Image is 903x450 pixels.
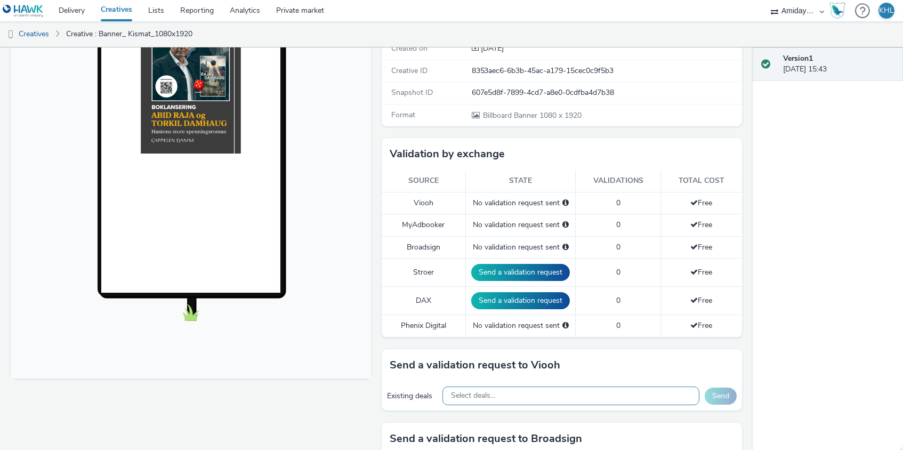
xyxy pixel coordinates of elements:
div: Please select a deal below and click on Send to send a validation request to Phenix Digital. [562,320,569,331]
span: Snapshot ID [391,87,433,98]
span: Free [690,220,712,230]
span: 0 [616,220,620,230]
img: Hawk Academy [829,2,845,19]
span: 0 [616,295,620,306]
div: Creation 25 September 2025, 15:43 [479,43,504,54]
button: Send a validation request [471,264,570,281]
th: Validations [576,170,661,192]
button: Send [705,388,737,405]
div: Existing deals [387,391,437,401]
span: 1080 x 1920 [482,110,582,120]
span: 0 [616,267,620,277]
th: State [466,170,576,192]
span: [DATE] [479,43,504,53]
span: Creative ID [391,66,428,76]
img: undefined Logo [3,4,44,18]
button: Send a validation request [471,292,570,309]
a: Hawk Academy [829,2,850,19]
span: Free [690,320,712,331]
h3: Send a validation request to Broadsign [390,431,582,447]
div: Please select a deal below and click on Send to send a validation request to Broadsign. [562,242,569,253]
span: 0 [616,242,620,252]
div: No validation request sent [471,320,570,331]
div: 607e5d8f-7899-4cd7-a8e0-0cdfba4d7b38 [472,87,741,98]
div: Please select a deal below and click on Send to send a validation request to MyAdbooker. [562,220,569,230]
span: 0 [616,198,620,208]
div: Please select a deal below and click on Send to send a validation request to Viooh. [562,198,569,208]
span: Billboard Banner [483,110,540,120]
span: 0 [616,320,620,331]
span: Select deals... [451,391,495,400]
th: Total cost [661,170,742,192]
span: Free [690,267,712,277]
td: Viooh [382,192,466,214]
th: Source [382,170,466,192]
div: No validation request sent [471,242,570,253]
td: Phenix Digital [382,315,466,337]
td: DAX [382,287,466,315]
span: Free [690,295,712,306]
h3: Send a validation request to Viooh [390,357,560,373]
td: Broadsign [382,236,466,258]
div: 8353aec6-6b3b-45ac-a179-15cec0c9f5b3 [472,66,741,76]
strong: Version 1 [783,53,813,63]
img: Advertisement preview [130,33,230,212]
div: KHL [879,3,894,19]
span: Created on [391,43,428,53]
a: Creative : Banner_ Kismat_1080x1920 [61,21,198,47]
span: Format [391,110,415,120]
span: Free [690,242,712,252]
div: No validation request sent [471,220,570,230]
td: Stroer [382,259,466,287]
div: No validation request sent [471,198,570,208]
h3: Validation by exchange [390,146,505,162]
div: [DATE] 15:43 [783,53,894,75]
img: dooh [5,29,16,40]
span: Free [690,198,712,208]
td: MyAdbooker [382,214,466,236]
